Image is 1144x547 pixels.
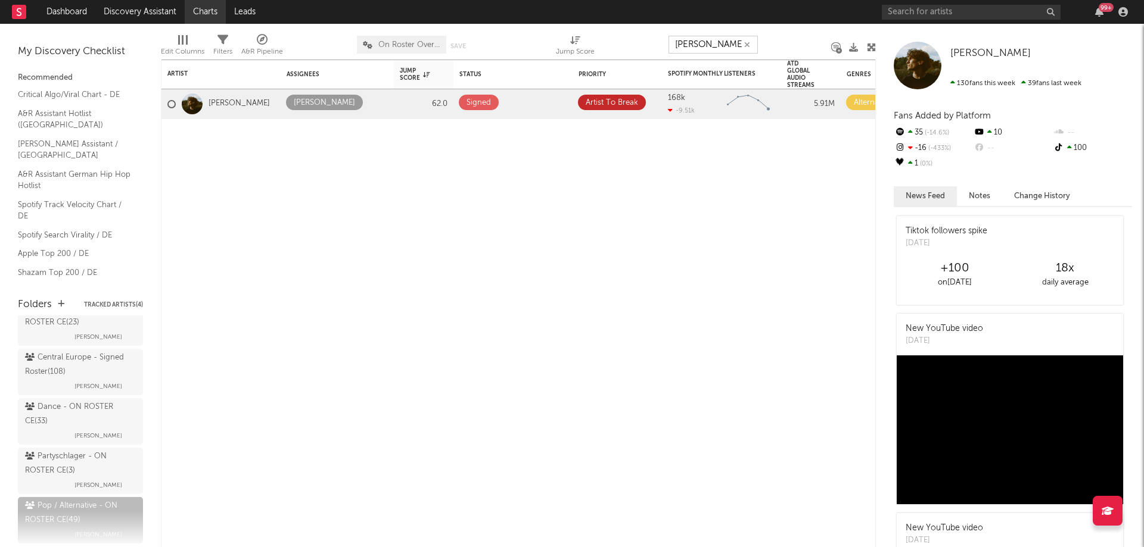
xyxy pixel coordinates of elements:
div: Tiktok followers spike [906,225,987,237]
button: Notes [957,186,1002,206]
span: Fans Added by Platform [894,111,991,120]
svg: Chart title [722,89,775,119]
div: Jump Score [556,30,595,64]
div: 5.91M [787,97,835,111]
a: Partyschlager - ON ROSTER CE(3)[PERSON_NAME] [18,448,143,494]
div: Jump Score [556,45,595,59]
div: Central Europe - Signed Roster ( 108 ) [25,351,133,379]
button: News Feed [894,186,957,206]
span: [PERSON_NAME] [74,478,122,492]
button: 99+ [1095,7,1103,17]
div: Filters [213,30,232,64]
div: Filters [213,45,232,59]
button: Filter by Jump Score [436,68,447,80]
div: Edit Columns [161,30,204,64]
span: 0 % [918,161,932,167]
a: Spotify Search Virality / DE [18,229,131,242]
div: 18 x [1010,261,1120,276]
div: [PERSON_NAME] [294,96,355,110]
div: 168k [668,94,685,102]
span: On Roster Overview [378,41,440,49]
input: Search... [669,36,758,54]
a: Central Europe - Signed Roster(108)[PERSON_NAME] [18,349,143,395]
div: 10 [973,125,1052,140]
a: Atlantic / HipHop - ON ROSTER CE(23)[PERSON_NAME] [18,299,143,346]
div: Folders [18,298,52,312]
div: 100 [1053,140,1132,156]
div: -16 [894,140,973,156]
span: 130 fans this week [950,80,1015,87]
div: -- [1053,125,1132,140]
span: [PERSON_NAME] [74,429,122,443]
div: 62.0 [400,97,447,111]
div: Edit Columns [161,45,204,59]
span: [PERSON_NAME] [74,330,122,344]
input: Search for artists [882,5,1061,20]
div: Assignees [287,71,370,78]
button: Tracked Artists(4) [84,302,143,308]
div: Signed [467,96,491,110]
span: [PERSON_NAME] [950,48,1031,58]
a: Spotify Track Velocity Chart / DE [18,198,131,223]
div: New YouTube video [906,522,983,535]
span: [PERSON_NAME] [74,379,122,393]
div: Status [459,71,537,78]
div: Recommended [18,71,143,85]
a: Critical Algo/Viral Chart - DE [18,88,131,101]
div: Atlantic / HipHop - ON ROSTER CE ( 23 ) [25,301,133,330]
div: New YouTube video [906,323,983,335]
button: Filter by ATD Global Audio Streams [823,68,835,80]
button: Filter by Status [543,68,555,80]
button: Filter by Priority [632,68,644,80]
div: [DATE] [906,335,983,347]
div: A&R Pipeline [241,45,283,59]
div: Pop / Alternative - ON ROSTER CE ( 49 ) [25,499,133,527]
div: 35 [894,125,973,140]
div: Alternative [854,96,891,110]
button: Change History [1002,186,1082,206]
div: Partyschlager - ON ROSTER CE ( 3 ) [25,449,133,478]
span: 39 fans last week [950,80,1081,87]
span: [PERSON_NAME] [74,527,122,542]
a: A&R Assistant Hotlist ([GEOGRAPHIC_DATA]) [18,107,131,132]
div: A&R Pipeline [241,30,283,64]
button: Filter by Assignees [376,68,388,80]
div: My Discovery Checklist [18,45,143,59]
a: [PERSON_NAME] Assistant / [GEOGRAPHIC_DATA] [18,137,131,162]
div: -- [973,140,1052,156]
a: Shazam Top 200 / DE [18,266,131,279]
a: Pop / Alternative - ON ROSTER CE(49)[PERSON_NAME] [18,497,143,543]
div: on [DATE] [900,276,1010,290]
span: -14.6 % [923,130,949,136]
a: Dance - ON ROSTER CE(33)[PERSON_NAME] [18,398,143,445]
div: 1 [894,156,973,171]
div: [DATE] [906,237,987,249]
i: Edit settings for Priority [646,70,655,79]
div: Artist To Break [586,96,638,110]
button: Filter by Spotify Monthly Listeners [763,68,775,80]
div: -9.51k [668,107,695,114]
div: Genres [847,71,924,78]
a: [PERSON_NAME] [950,48,1031,60]
div: +100 [900,261,1010,276]
span: -433 % [927,145,951,152]
i: Edit settings for Status [557,70,565,79]
div: Jump Score [400,67,430,82]
div: [DATE] [906,535,983,546]
div: Dance - ON ROSTER CE ( 33 ) [25,400,133,429]
a: Apple Top 200 / DE [18,247,131,260]
button: Save [450,43,466,49]
div: 99 + [1099,3,1114,12]
div: Priority [579,71,626,78]
a: [PERSON_NAME] [209,99,270,109]
button: Filter by Artist [263,68,275,80]
a: A&R Assistant German Hip Hop Hotlist [18,168,131,192]
div: Artist [167,70,257,77]
div: daily average [1010,276,1120,290]
div: ATD Global Audio Streams [787,60,817,89]
div: Spotify Monthly Listeners [668,70,757,77]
